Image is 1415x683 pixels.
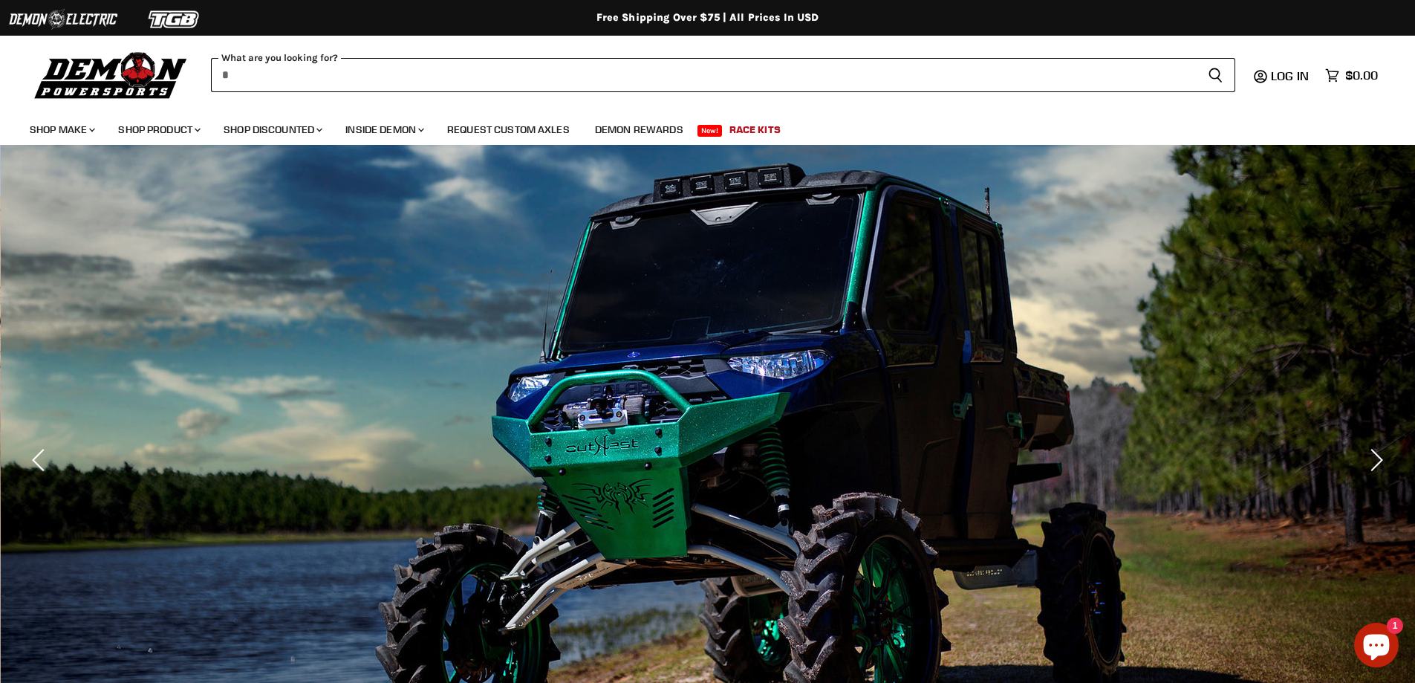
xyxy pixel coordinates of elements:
[436,114,581,145] a: Request Custom Axles
[19,109,1374,145] ul: Main menu
[1345,68,1378,82] span: $0.00
[697,125,723,137] span: New!
[718,114,792,145] a: Race Kits
[26,445,56,475] button: Previous
[211,58,1196,92] input: When autocomplete results are available use up and down arrows to review and enter to select
[1271,68,1309,83] span: Log in
[584,114,695,145] a: Demon Rewards
[119,5,230,33] img: TGB Logo 2
[1350,623,1403,671] inbox-online-store-chat: Shopify online store chat
[1359,445,1389,475] button: Next
[7,5,119,33] img: Demon Electric Logo 2
[212,114,331,145] a: Shop Discounted
[1264,69,1318,82] a: Log in
[211,58,1235,92] form: Product
[334,114,433,145] a: Inside Demon
[30,48,192,101] img: Demon Powersports
[19,114,104,145] a: Shop Make
[107,114,209,145] a: Shop Product
[1318,65,1385,86] a: $0.00
[1196,58,1235,92] button: Search
[114,11,1302,25] div: Free Shipping Over $75 | All Prices In USD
